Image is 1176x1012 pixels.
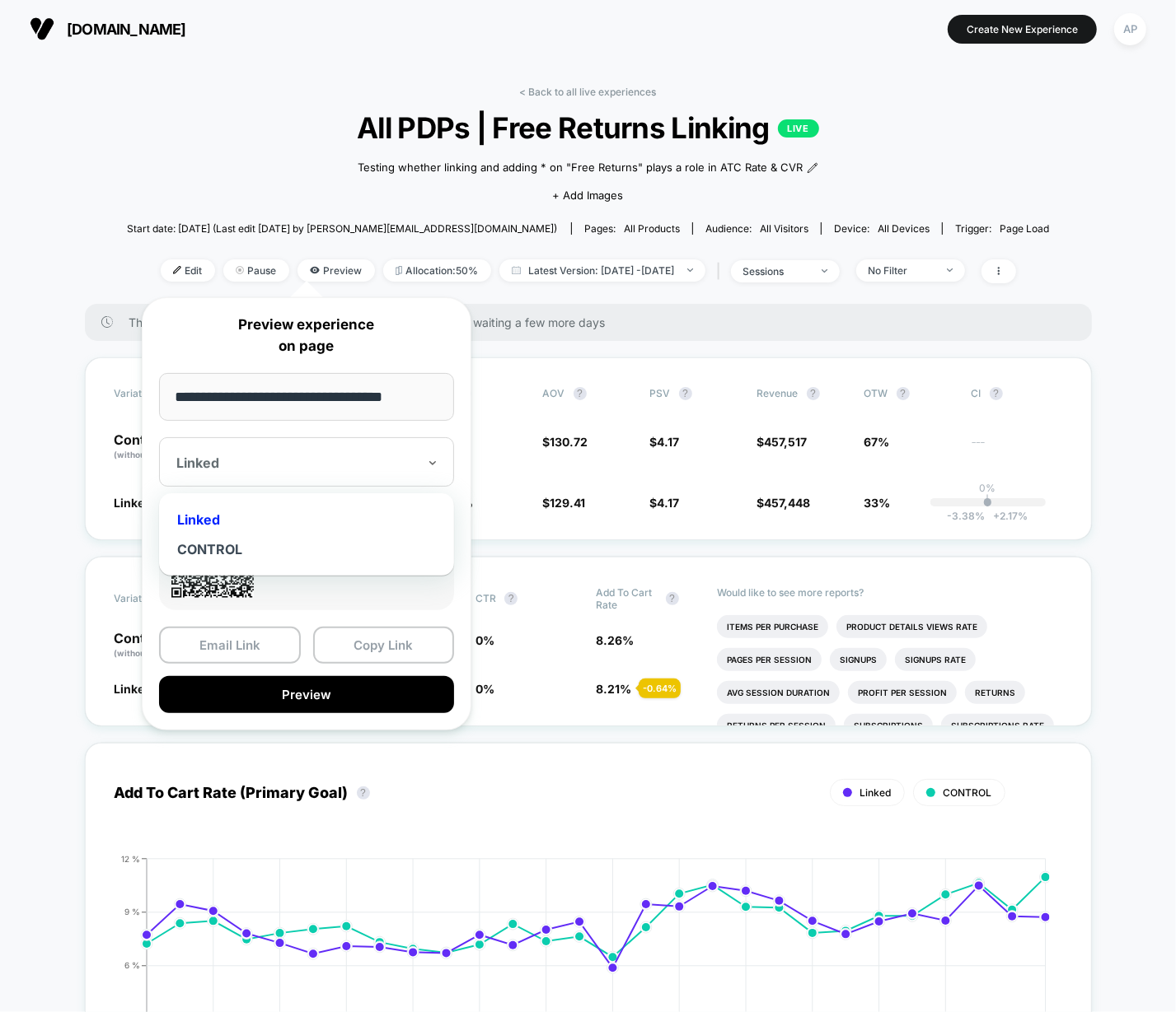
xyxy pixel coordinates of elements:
li: Signups [830,648,887,671]
span: 457,517 [765,435,808,449]
span: Variation [115,586,205,611]
span: $ [543,496,586,510]
span: Allocation: 50% [383,259,491,282]
span: (without changes) [115,450,189,459]
button: ? [574,387,587,400]
button: ? [357,786,370,800]
li: Pages Per Session [717,648,822,671]
span: $ [543,435,588,449]
img: rebalance [396,266,402,275]
span: 457,448 [765,496,811,510]
img: calendar [512,266,521,274]
span: Pause [223,259,289,282]
span: all products [624,222,680,235]
div: sessions [743,265,809,277]
div: - 0.64 % [639,679,681,698]
span: Start date: [DATE] (Last edit [DATE] by [PERSON_NAME][EMAIL_ADDRESS][DOMAIN_NAME]) [127,222,557,235]
img: end [947,268,953,272]
tspan: 9 % [124,907,140,916]
button: ? [679,387,692,400]
span: $ [757,435,808,449]
li: Signups Rate [895,648,976,671]
span: Linked [115,496,152,510]
button: ? [666,592,679,605]
button: ? [807,387,820,400]
span: 129.41 [551,496,586,510]
li: Avg Session Duration [717,681,840,704]
span: Add To Cart Rate [597,586,658,611]
p: Would like to see more reports? [717,586,1062,599]
span: 33% [864,496,891,510]
div: Linked [167,505,446,534]
p: LIVE [778,119,819,138]
span: Device: [821,222,942,235]
span: Preview [298,259,375,282]
span: $ [650,496,680,510]
span: + Add Images [553,189,624,202]
p: Control [115,632,218,660]
div: Trigger: [955,222,1049,235]
span: 8.26 % [597,633,635,647]
span: $ [650,435,680,449]
span: -3.38 % [947,510,985,522]
span: | [714,259,731,283]
button: ? [897,387,910,400]
p: Preview experience on page [159,315,454,357]
li: Items Per Purchase [717,615,828,638]
li: Profit Per Session [848,681,957,704]
span: 4.17 [658,496,680,510]
span: 8.21 % [597,682,632,696]
button: Preview [159,676,454,713]
img: end [687,268,693,272]
button: AP [1109,12,1151,46]
img: end [822,269,827,273]
div: Pages: [584,222,680,235]
span: Page Load [1000,222,1049,235]
li: Returns Per Session [717,714,836,737]
div: No Filter [869,264,935,277]
span: OTW [864,387,955,400]
p: 0% [980,482,996,494]
li: Returns [965,681,1025,704]
a: < Back to all live experiences [520,86,657,98]
span: PSV [650,387,671,399]
li: Subscriptions Rate [941,714,1054,737]
span: All Visitors [760,222,808,235]
div: CONTROL [167,534,446,564]
span: There are still no statistically significant results. We recommend waiting a few more days [129,315,1059,329]
button: [DOMAIN_NAME] [25,16,191,42]
li: Product Details Views Rate [836,615,987,638]
span: Revenue [757,387,799,399]
span: Linked [860,786,892,799]
span: + [993,510,1000,522]
span: 130.72 [551,435,588,449]
img: edit [173,266,181,274]
span: all devices [878,222,930,235]
span: All PDPs | Free Returns Linking [173,110,1004,145]
span: [DOMAIN_NAME] [67,21,186,38]
p: | [986,494,990,506]
span: Latest Version: [DATE] - [DATE] [499,259,705,282]
span: Variation [115,387,205,400]
tspan: 12 % [121,854,140,864]
span: $ [757,496,811,510]
span: --- [972,437,1062,461]
img: Visually logo [30,16,54,41]
span: 4.17 [658,435,680,449]
span: Linked [115,682,152,696]
img: end [236,266,244,274]
div: Audience: [705,222,808,235]
li: Subscriptions [844,714,933,737]
span: Testing whether linking and adding * on "Free Returns" plays a role in ATC Rate & CVR [358,160,803,176]
button: ? [504,592,518,605]
button: Email Link [159,627,301,664]
button: ? [990,387,1003,400]
span: 2.17 % [985,510,1028,522]
p: Control [115,433,205,461]
span: Edit [161,259,215,282]
span: CONTROL [944,786,992,799]
div: AP [1114,13,1146,45]
span: AOV [543,387,565,399]
button: Create New Experience [948,15,1097,44]
span: (without changes) [115,648,189,658]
